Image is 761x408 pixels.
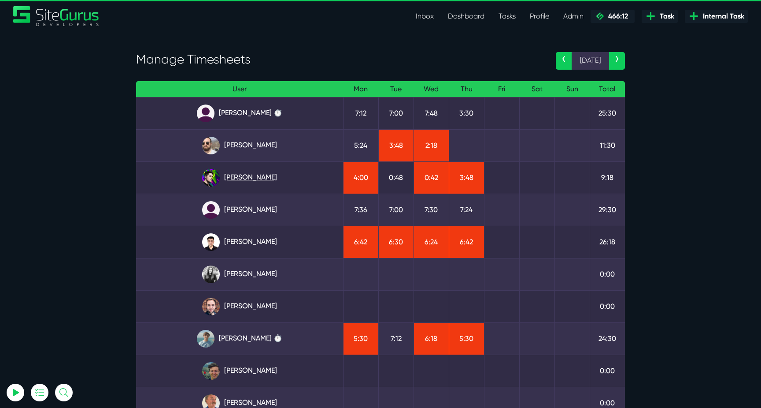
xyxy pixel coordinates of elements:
td: 7:00 [378,194,414,226]
img: tfogtqcjwjterk6idyiu.jpg [202,298,220,315]
input: Email [29,104,126,123]
td: 26:18 [590,226,625,258]
td: 29:30 [590,194,625,226]
th: Wed [414,81,449,97]
img: xv1kmavyemxtguplm5ir.png [202,233,220,251]
img: rxuxidhawjjb44sgel4e.png [202,169,220,187]
td: 5:30 [449,322,484,355]
span: Internal Task [699,11,744,22]
th: User [136,81,343,97]
th: Tue [378,81,414,97]
th: Total [590,81,625,97]
a: › [609,52,625,70]
img: default_qrqg0b.png [202,201,220,219]
button: Log In [29,156,126,174]
th: Sat [519,81,554,97]
a: [PERSON_NAME] [143,169,336,187]
td: 2:18 [414,129,449,161]
th: Thu [449,81,484,97]
a: [PERSON_NAME] [143,233,336,251]
a: [PERSON_NAME] [143,137,336,154]
img: esb8jb8dmrsykbqurfoz.jpg [202,362,220,380]
td: 5:30 [343,322,378,355]
a: Task [642,10,678,23]
td: 5:24 [343,129,378,161]
td: 7:48 [414,97,449,129]
td: 0:00 [590,258,625,290]
img: default_qrqg0b.png [197,105,214,122]
td: 7:00 [378,97,414,129]
td: 6:18 [414,322,449,355]
a: Tasks [491,7,523,25]
img: ublsy46zpoyz6muduycb.jpg [202,137,220,154]
a: [PERSON_NAME] [143,266,336,283]
img: rgqpcqpgtbr9fmz9rxmm.jpg [202,266,220,283]
td: 6:42 [449,226,484,258]
td: 9:18 [590,161,625,194]
td: 7:12 [343,97,378,129]
img: Sitegurus Logo [13,6,100,26]
a: Inbox [409,7,441,25]
a: Internal Task [685,10,748,23]
td: 0:42 [414,161,449,194]
a: [PERSON_NAME] ⏱️ [143,330,336,348]
td: 7:30 [414,194,449,226]
h3: Manage Timesheets [136,52,543,67]
a: [PERSON_NAME] [143,362,336,380]
a: SiteGurus [13,6,100,26]
td: 4:00 [343,161,378,194]
th: Fri [484,81,519,97]
td: 3:30 [449,97,484,129]
a: 466:12 [591,10,635,23]
th: Sun [554,81,590,97]
img: tkl4csrki1nqjgf0pb1z.png [197,330,214,348]
span: Task [656,11,674,22]
span: 466:12 [605,12,628,20]
td: 0:00 [590,355,625,387]
td: 25:30 [590,97,625,129]
th: Mon [343,81,378,97]
td: 7:36 [343,194,378,226]
td: 0:00 [590,290,625,322]
a: [PERSON_NAME] ⏱️ [143,105,336,122]
a: Admin [556,7,591,25]
td: 24:30 [590,322,625,355]
a: Dashboard [441,7,491,25]
td: 3:48 [378,129,414,161]
span: [DATE] [572,52,609,70]
td: 3:48 [449,161,484,194]
td: 7:12 [378,322,414,355]
a: Profile [523,7,556,25]
td: 0:48 [378,161,414,194]
td: 6:42 [343,226,378,258]
a: ‹ [556,52,572,70]
td: 6:30 [378,226,414,258]
td: 7:24 [449,194,484,226]
td: 6:24 [414,226,449,258]
a: [PERSON_NAME] [143,201,336,219]
a: [PERSON_NAME] [143,298,336,315]
td: 11:30 [590,129,625,161]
